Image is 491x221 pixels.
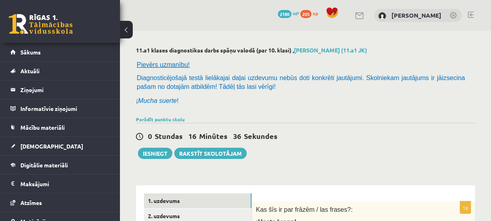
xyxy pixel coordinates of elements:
[20,124,65,131] span: Mācību materiāli
[10,193,110,212] a: Atzīmes
[10,62,110,80] a: Aktuāli
[256,206,353,213] span: Kas šīs ir par frāzēm / las frases?:
[20,175,110,193] legend: Maksājumi
[294,46,367,54] a: [PERSON_NAME] (11.a1 JK)
[391,11,441,19] a: [PERSON_NAME]
[460,201,471,214] p: 1p
[244,131,277,141] span: Sekundes
[136,47,475,54] h2: 11.a1 klases diagnostikas darbs spāņu valodā (par 10. klasi) ,
[20,80,110,99] legend: Ziņojumi
[174,148,247,159] a: Rakstīt skolotājam
[233,131,241,141] span: 36
[136,97,179,104] span: ¡ !
[378,12,386,20] img: Renāte Dreimane
[10,80,110,99] a: Ziņojumi
[138,97,177,104] i: Mucha suerte
[148,131,152,141] span: 0
[300,10,322,16] a: 205 xp
[293,10,299,16] span: mP
[137,74,465,90] span: Diagnosticējošajā testā lielākajai daļai uzdevumu nebūs doti konkrēti jautājumi. Skolniekam jautā...
[9,14,73,34] a: Rīgas 1. Tālmācības vidusskola
[199,131,228,141] span: Minūtes
[10,43,110,61] a: Sākums
[10,156,110,174] a: Digitālie materiāli
[20,161,68,169] span: Digitālie materiāli
[300,10,311,18] span: 205
[188,131,196,141] span: 16
[137,61,190,68] span: Pievērs uzmanību!
[136,116,185,123] a: Parādīt punktu skalu
[20,67,40,74] span: Aktuāli
[20,99,110,118] legend: Informatīvie ziņojumi
[278,10,299,16] a: 2180 mP
[20,48,41,56] span: Sākums
[10,99,110,118] a: Informatīvie ziņojumi
[278,10,291,18] span: 2180
[10,118,110,137] a: Mācību materiāli
[155,131,183,141] span: Stundas
[10,175,110,193] a: Maksājumi
[10,137,110,155] a: [DEMOGRAPHIC_DATA]
[20,143,83,150] span: [DEMOGRAPHIC_DATA]
[138,148,172,159] button: Iesniegt
[144,193,251,208] a: 1. uzdevums
[313,10,318,16] span: xp
[20,199,42,206] span: Atzīmes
